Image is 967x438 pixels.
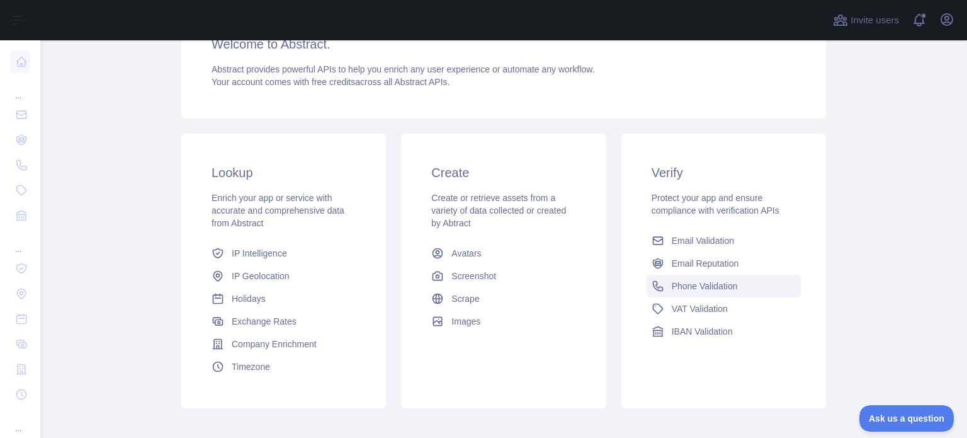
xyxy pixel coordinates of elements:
[672,280,738,292] span: Phone Validation
[212,64,595,74] span: Abstract provides powerful APIs to help you enrich any user experience or automate any workflow.
[830,10,902,30] button: Invite users
[10,76,30,101] div: ...
[10,229,30,255] div: ...
[431,164,575,182] h3: Create
[431,193,566,228] span: Create or retrieve assets from a variety of data collected or created by Abtract
[647,297,801,320] a: VAT Validation
[851,13,899,28] span: Invite users
[10,408,30,434] div: ...
[206,242,361,265] a: IP Intelligence
[647,229,801,252] a: Email Validation
[672,234,734,247] span: Email Validation
[212,77,450,87] span: Your account comes with across all Abstract APIs.
[312,77,355,87] span: free credits
[212,164,356,182] h3: Lookup
[451,315,480,328] span: Images
[647,275,801,297] a: Phone Validation
[212,193,344,228] span: Enrich your app or service with accurate and comprehensive data from Abstract
[652,193,779,216] span: Protect your app and ensure compliance with verification APIs
[206,310,361,333] a: Exchange Rates
[206,333,361,355] a: Company Enrichment
[426,265,580,287] a: Screenshot
[232,292,266,305] span: Holidays
[672,257,739,270] span: Email Reputation
[672,303,728,315] span: VAT Validation
[859,405,954,432] iframe: Toggle Customer Support
[672,325,733,338] span: IBAN Validation
[232,247,287,260] span: IP Intelligence
[206,265,361,287] a: IP Geolocation
[206,355,361,378] a: Timezone
[451,247,481,260] span: Avatars
[426,242,580,265] a: Avatars
[647,320,801,343] a: IBAN Validation
[212,35,796,53] h3: Welcome to Abstract.
[652,164,796,182] h3: Verify
[232,360,270,373] span: Timezone
[426,310,580,333] a: Images
[232,315,297,328] span: Exchange Rates
[451,292,479,305] span: Scrape
[647,252,801,275] a: Email Reputation
[426,287,580,310] a: Scrape
[206,287,361,310] a: Holidays
[232,338,317,350] span: Company Enrichment
[232,270,290,282] span: IP Geolocation
[451,270,496,282] span: Screenshot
